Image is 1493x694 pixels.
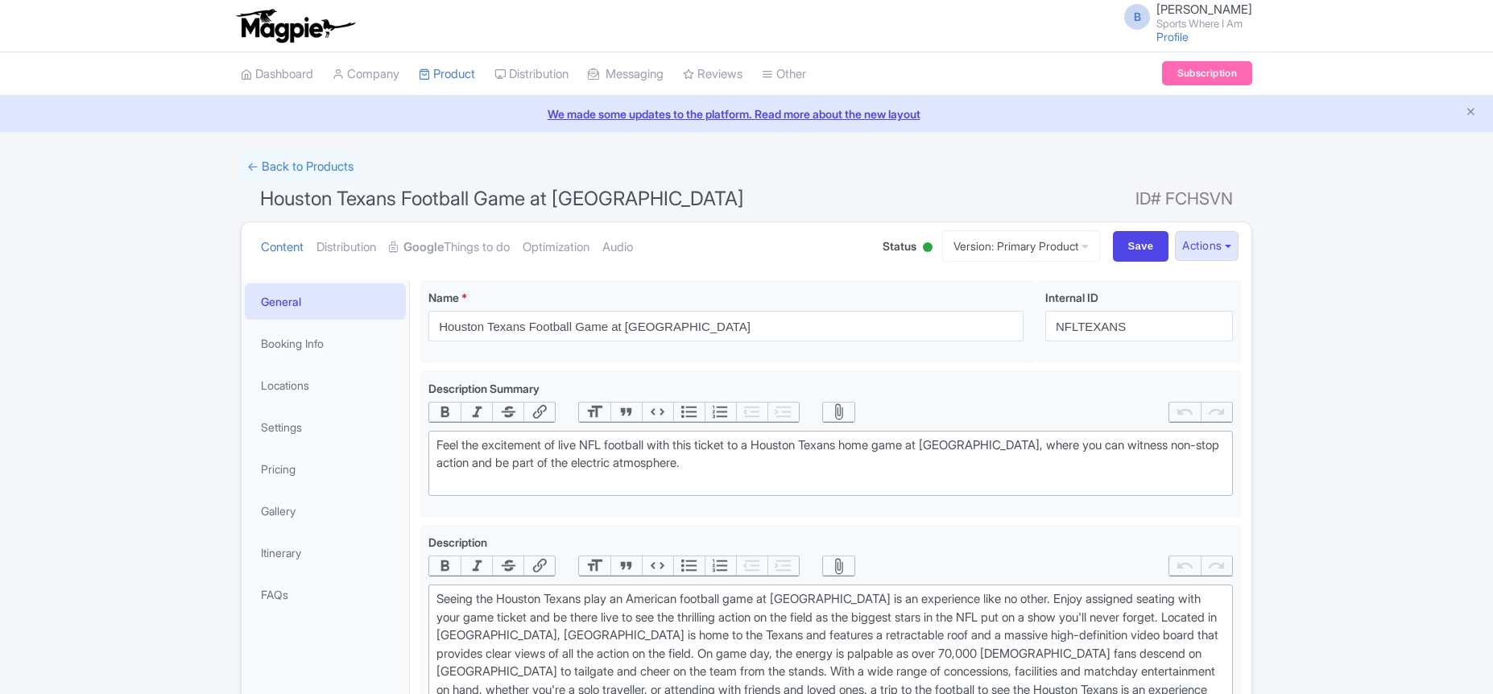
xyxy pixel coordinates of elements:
[523,556,555,576] button: Link
[428,382,540,395] span: Description Summary
[705,403,736,422] button: Numbers
[920,236,936,261] div: Active
[1124,4,1150,30] span: B
[461,556,492,576] button: Italic
[823,403,854,422] button: Attach Files
[389,222,510,273] a: GoogleThings to do
[245,493,406,529] a: Gallery
[588,52,664,97] a: Messaging
[762,52,806,97] a: Other
[245,576,406,613] a: FAQs
[241,151,360,183] a: ← Back to Products
[10,105,1483,122] a: We made some updates to the platform. Read more about the new layout
[767,556,799,576] button: Increase Level
[428,291,459,304] span: Name
[1156,30,1189,43] a: Profile
[245,409,406,445] a: Settings
[1169,556,1201,576] button: Undo
[245,367,406,403] a: Locations
[403,238,444,257] strong: Google
[261,222,304,273] a: Content
[245,535,406,571] a: Itinerary
[1135,183,1233,215] span: ID# FCHSVN
[1169,403,1201,422] button: Undo
[642,556,673,576] button: Code
[461,403,492,422] button: Italic
[883,238,916,254] span: Status
[429,403,461,422] button: Bold
[494,52,569,97] a: Distribution
[1175,231,1239,261] button: Actions
[436,436,1225,491] div: Feel the excitement of live NFL football with this ticket to a Houston Texans home game at [GEOGR...
[492,403,523,422] button: Strikethrough
[610,556,642,576] button: Quote
[429,556,461,576] button: Bold
[523,403,555,422] button: Link
[1045,291,1098,304] span: Internal ID
[673,556,705,576] button: Bullets
[245,325,406,361] a: Booking Info
[705,556,736,576] button: Numbers
[942,230,1100,262] a: Version: Primary Product
[260,187,744,210] span: Houston Texans Football Game at [GEOGRAPHIC_DATA]
[492,556,523,576] button: Strikethrough
[579,556,610,576] button: Heading
[683,52,742,97] a: Reviews
[610,403,642,422] button: Quote
[736,556,767,576] button: Decrease Level
[1115,3,1252,29] a: B [PERSON_NAME] Sports Where I Am
[642,403,673,422] button: Code
[1156,2,1252,17] span: [PERSON_NAME]
[523,222,589,273] a: Optimization
[736,403,767,422] button: Decrease Level
[1201,403,1232,422] button: Redo
[233,8,358,43] img: logo-ab69f6fb50320c5b225c76a69d11143b.png
[602,222,633,273] a: Audio
[428,535,487,549] span: Description
[245,451,406,487] a: Pricing
[767,403,799,422] button: Increase Level
[579,403,610,422] button: Heading
[1201,556,1232,576] button: Redo
[1156,19,1252,29] small: Sports Where I Am
[1162,61,1252,85] a: Subscription
[333,52,399,97] a: Company
[1113,231,1169,262] input: Save
[316,222,376,273] a: Distribution
[245,283,406,320] a: General
[673,403,705,422] button: Bullets
[1465,104,1477,122] button: Close announcement
[241,52,313,97] a: Dashboard
[419,52,475,97] a: Product
[823,556,854,576] button: Attach Files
